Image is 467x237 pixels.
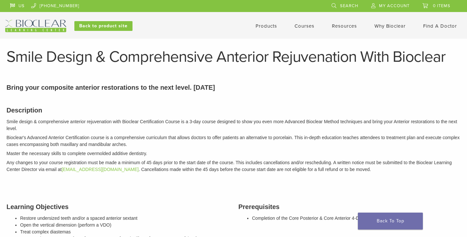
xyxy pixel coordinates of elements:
[238,202,461,212] h3: Prerequisites
[252,215,461,222] li: Completion of the Core Posterior & Core Anterior 4-Day Certification Course
[256,23,277,29] a: Products
[332,23,357,29] a: Resources
[340,3,358,8] span: Search
[295,23,314,29] a: Courses
[374,23,406,29] a: Why Bioclear
[20,229,229,235] li: Treat complex diastemas
[358,213,423,230] a: Back To Top
[6,105,461,115] h3: Description
[6,202,229,212] h3: Learning Objectives
[20,222,229,229] li: Open the vertical dimension (perform a VDO)
[6,160,452,172] em: Any changes to your course registration must be made a minimum of 45 days prior to the start date...
[379,3,410,8] span: My Account
[6,134,461,148] p: Bioclear's Advanced Anterior Certification course is a comprehensive curriculum that allows docto...
[62,167,139,172] a: [EMAIL_ADDRESS][DOMAIN_NAME]
[6,150,461,157] p: Master the necessary skills to complete overmolded additive dentistry.
[6,49,461,65] h1: Smile Design & Comprehensive Anterior Rejuvenation With Bioclear
[20,215,229,222] li: Restore undersized teeth and/or a spaced anterior sextant
[6,83,461,92] p: Bring your composite anterior restorations to the next level. [DATE]
[433,3,450,8] span: 0 items
[5,20,66,32] img: Bioclear
[423,23,457,29] a: Find A Doctor
[74,21,133,31] a: Back to product site
[6,118,461,132] p: Smile design & comprehensive anterior rejuvenation with Bioclear Certification Course is a 3-day ...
